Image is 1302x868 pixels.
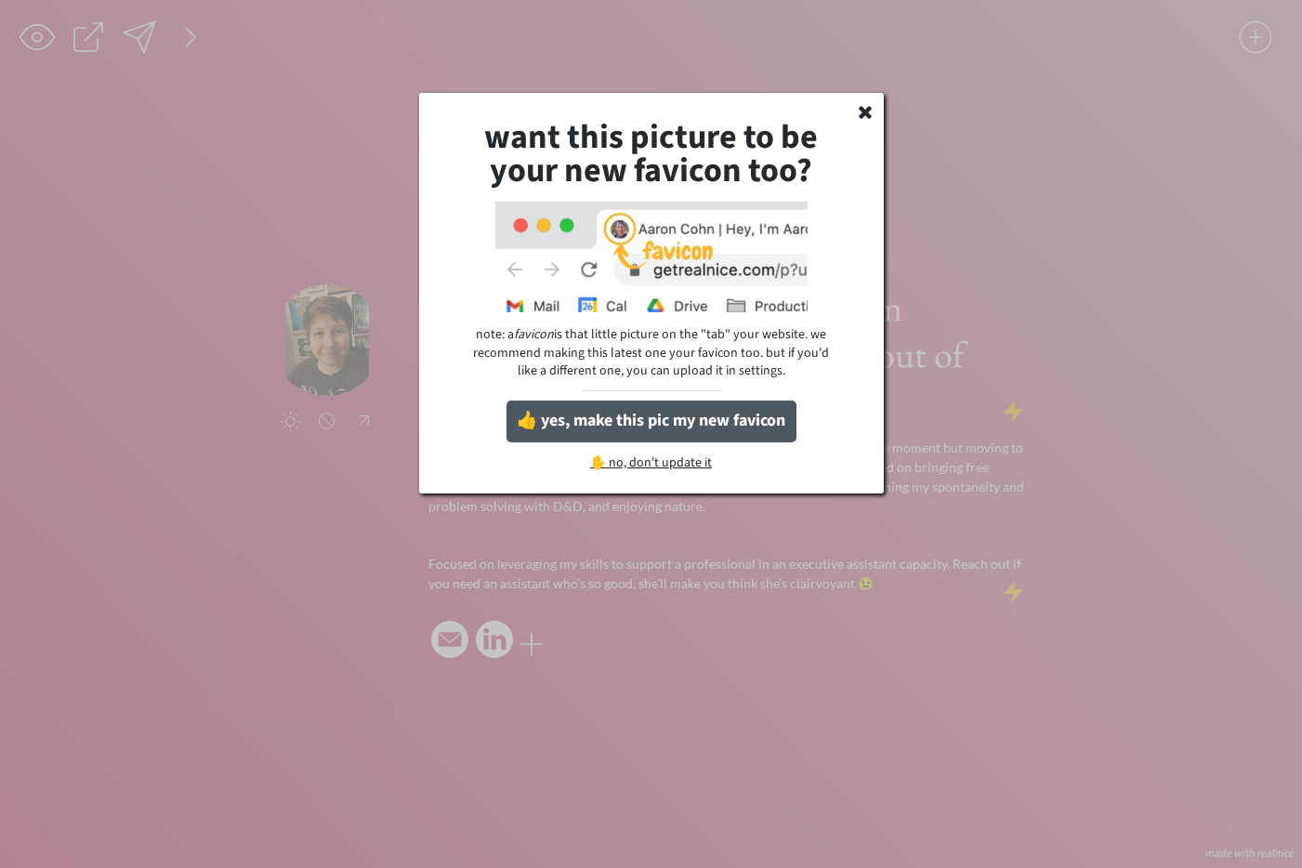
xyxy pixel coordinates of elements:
[484,113,824,194] strong: want this picture to be your new favicon too?
[506,401,796,442] button: 👍 yes, make this pic my new favicon
[473,326,830,381] div: note: a is that little picture on the "tab" your website. we recommend making this latest one you...
[573,456,730,475] div: ✋ no, don't update it
[514,325,554,344] em: favicon
[495,202,808,312] img: favicon_example.png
